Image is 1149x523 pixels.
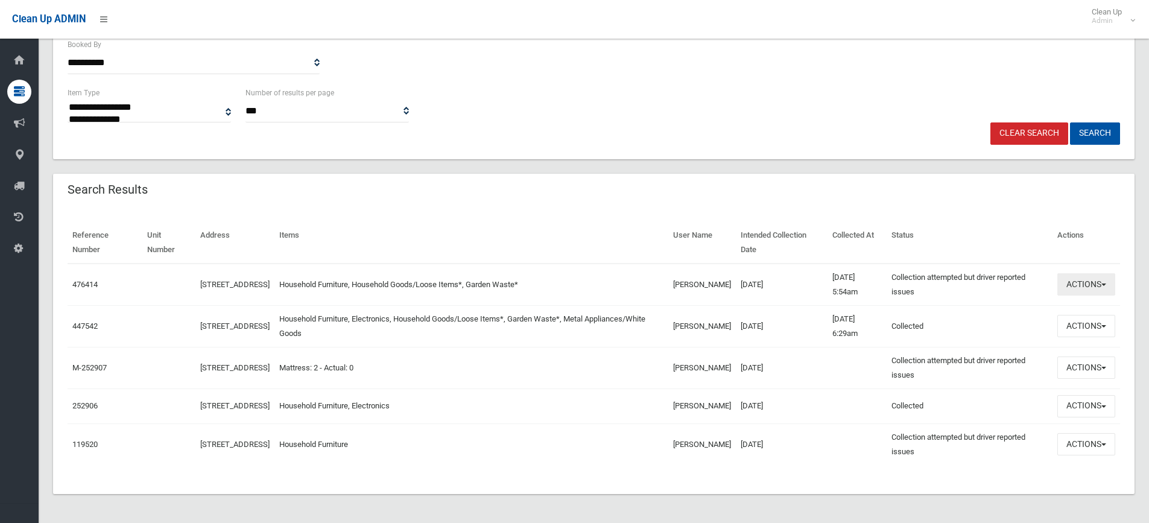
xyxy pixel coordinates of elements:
[736,264,828,306] td: [DATE]
[887,423,1052,465] td: Collection attempted but driver reported issues
[274,388,668,423] td: Household Furniture, Electronics
[68,38,101,51] label: Booked By
[72,363,107,372] a: M-252907
[274,305,668,347] td: Household Furniture, Electronics, Household Goods/Loose Items*, Garden Waste*, Metal Appliances/W...
[1070,122,1120,145] button: Search
[736,347,828,388] td: [DATE]
[1052,222,1120,264] th: Actions
[72,322,98,331] a: 447542
[53,178,162,201] header: Search Results
[1057,395,1115,417] button: Actions
[274,264,668,306] td: Household Furniture, Household Goods/Loose Items*, Garden Waste*
[200,363,270,372] a: [STREET_ADDRESS]
[1057,273,1115,296] button: Actions
[736,222,828,264] th: Intended Collection Date
[200,401,270,410] a: [STREET_ADDRESS]
[195,222,274,264] th: Address
[72,440,98,449] a: 119520
[72,280,98,289] a: 476414
[887,347,1052,388] td: Collection attempted but driver reported issues
[200,322,270,331] a: [STREET_ADDRESS]
[736,388,828,423] td: [DATE]
[12,13,86,25] span: Clean Up ADMIN
[274,347,668,388] td: Mattress: 2 - Actual: 0
[72,401,98,410] a: 252906
[828,264,886,306] td: [DATE] 5:54am
[245,86,334,100] label: Number of results per page
[142,222,195,264] th: Unit Number
[1057,315,1115,337] button: Actions
[200,280,270,289] a: [STREET_ADDRESS]
[68,86,100,100] label: Item Type
[736,305,828,347] td: [DATE]
[828,222,886,264] th: Collected At
[668,264,736,306] td: [PERSON_NAME]
[990,122,1068,145] a: Clear Search
[200,440,270,449] a: [STREET_ADDRESS]
[68,222,142,264] th: Reference Number
[887,388,1052,423] td: Collected
[668,423,736,465] td: [PERSON_NAME]
[887,264,1052,306] td: Collection attempted but driver reported issues
[887,305,1052,347] td: Collected
[1086,7,1134,25] span: Clean Up
[668,305,736,347] td: [PERSON_NAME]
[668,222,736,264] th: User Name
[1057,357,1115,379] button: Actions
[828,305,886,347] td: [DATE] 6:29am
[736,423,828,465] td: [DATE]
[1092,16,1122,25] small: Admin
[274,423,668,465] td: Household Furniture
[1057,433,1115,455] button: Actions
[274,222,668,264] th: Items
[668,347,736,388] td: [PERSON_NAME]
[887,222,1052,264] th: Status
[668,388,736,423] td: [PERSON_NAME]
